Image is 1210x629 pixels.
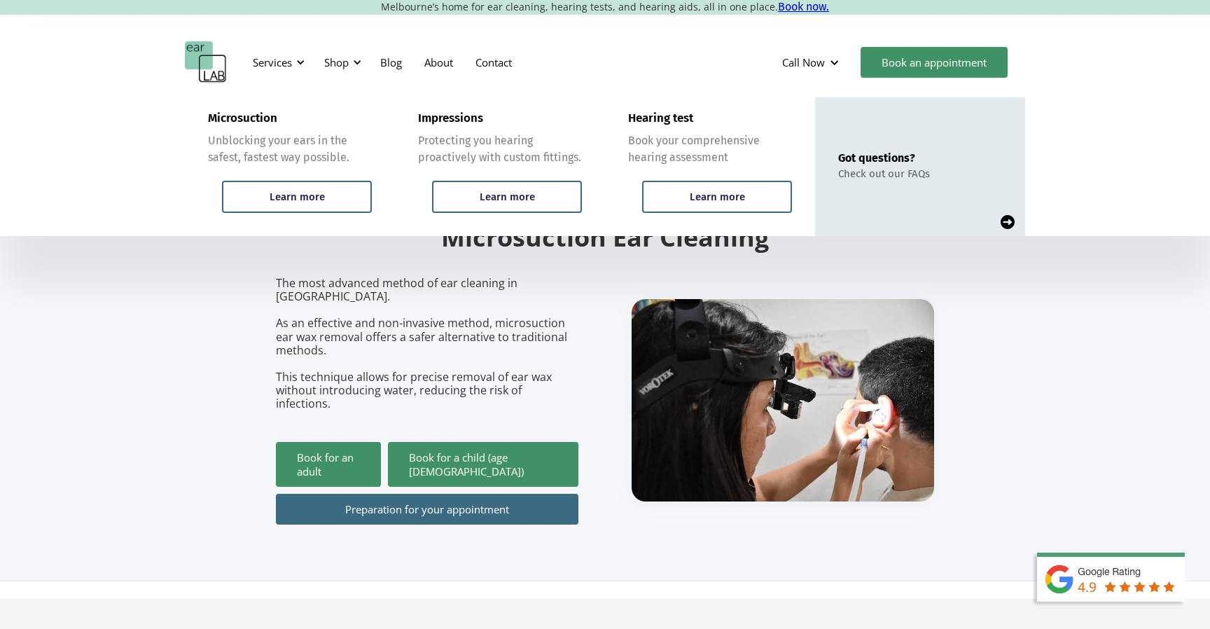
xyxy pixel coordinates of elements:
a: Contact [464,42,523,83]
div: Call Now [782,55,825,69]
a: Book for an adult [276,442,381,487]
div: Impressions [418,111,483,125]
a: Hearing testBook your comprehensive hearing assessmentLearn more [605,97,815,236]
div: Learn more [690,191,745,203]
div: Learn more [270,191,325,203]
img: boy getting ear checked. [632,299,934,502]
a: home [185,41,227,83]
p: The most advanced method of ear cleaning in [GEOGRAPHIC_DATA]. As an effective and non-invasive m... [276,277,578,411]
div: Call Now [771,41,854,83]
div: Unblocking your ears in the safest, fastest way possible. [208,132,372,166]
a: ImpressionsProtecting you hearing proactively with custom fittings.Learn more [395,97,605,236]
a: Book for a child (age [DEMOGRAPHIC_DATA]) [388,442,578,487]
a: Preparation for your appointment [276,494,578,525]
div: Got questions? [838,151,930,165]
div: Learn more [480,191,535,203]
div: Hearing test [628,111,693,125]
div: Services [253,55,292,69]
div: Protecting you hearing proactively with custom fittings. [418,132,582,166]
div: Services [244,41,309,83]
div: Check out our FAQs [838,167,930,180]
a: Book an appointment [861,47,1008,78]
div: Shop [324,55,349,69]
div: Microsuction [208,111,277,125]
h2: Microsuction Ear Cleaning [276,221,934,254]
a: About [413,42,464,83]
a: Got questions?Check out our FAQs [815,97,1025,236]
a: Blog [369,42,413,83]
div: Book your comprehensive hearing assessment [628,132,792,166]
a: MicrosuctionUnblocking your ears in the safest, fastest way possible.Learn more [185,97,395,236]
div: Shop [316,41,366,83]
